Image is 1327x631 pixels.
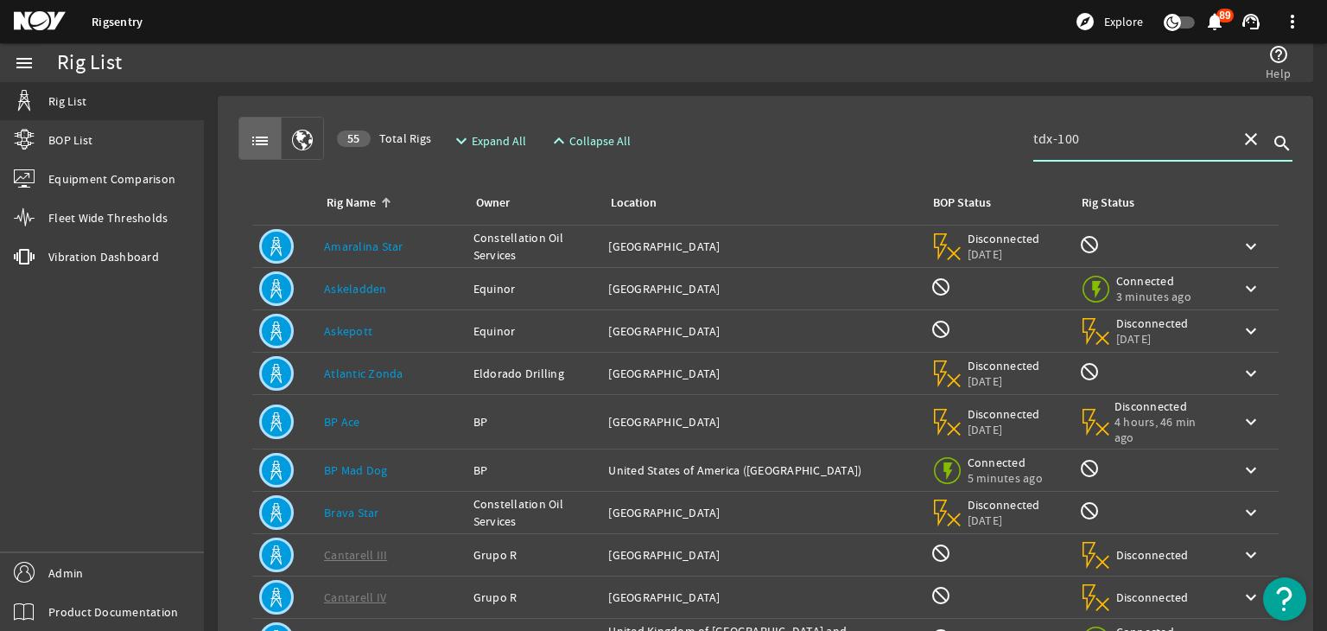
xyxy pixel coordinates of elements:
[473,280,595,297] div: Equinor
[451,131,465,151] mat-icon: expand_more
[1241,11,1261,32] mat-icon: support_agent
[1114,398,1213,414] span: Disconnected
[327,194,376,213] div: Rig Name
[473,229,595,264] div: Constellation Oil Services
[1241,460,1261,481] mat-icon: keyboard_arrow_down
[968,231,1041,246] span: Disconnected
[1116,590,1190,605] span: Disconnected
[968,497,1041,513] span: Disconnected
[608,365,916,382] div: [GEOGRAPHIC_DATA]
[1116,315,1190,331] span: Disconnected
[473,365,595,382] div: Eldorado Drilling
[1205,13,1223,31] button: 89
[337,130,431,147] span: Total Rigs
[1116,547,1190,563] span: Disconnected
[968,373,1041,389] span: [DATE]
[930,543,951,564] mat-icon: BOP Monitoring not available for this rig
[14,246,35,267] mat-icon: vibration
[476,194,510,213] div: Owner
[324,547,387,563] a: Cantarell III
[324,366,403,381] a: Atlantic Zonda
[324,323,372,339] a: Askepott
[1241,587,1261,608] mat-icon: keyboard_arrow_down
[968,422,1041,437] span: [DATE]
[1272,1,1313,42] button: more_vert
[473,322,595,340] div: Equinor
[1241,545,1261,565] mat-icon: keyboard_arrow_down
[473,546,595,564] div: Grupo R
[1033,129,1227,150] input: Search...
[1079,361,1100,382] mat-icon: Rig Monitoring not available for this rig
[473,462,595,479] div: BP
[1104,13,1143,30] span: Explore
[444,125,533,156] button: Expand All
[57,54,122,72] div: Rig List
[324,239,403,254] a: Amaralina Star
[608,194,909,213] div: Location
[473,589,595,606] div: Grupo R
[250,131,270,151] mat-icon: list
[48,564,83,582] span: Admin
[1116,331,1190,347] span: [DATE]
[1266,65,1291,82] span: Help
[1263,577,1306,621] button: Open Resource Center
[48,603,178,621] span: Product Documentation
[608,589,916,606] div: [GEOGRAPHIC_DATA]
[324,462,388,478] a: BP Mad Dog
[1075,11,1095,32] mat-icon: explore
[1204,11,1225,32] mat-icon: notifications
[473,413,595,430] div: BP
[324,505,379,520] a: Brava Star
[968,406,1041,422] span: Disconnected
[1068,8,1150,35] button: Explore
[1079,458,1100,479] mat-icon: Rig Monitoring not available for this rig
[337,131,371,147] div: 55
[48,170,175,188] span: Equipment Comparison
[930,585,951,606] mat-icon: BOP Monitoring not available for this rig
[608,546,916,564] div: [GEOGRAPHIC_DATA]
[930,277,951,297] mat-icon: BOP Monitoring not available for this rig
[1241,321,1261,341] mat-icon: keyboard_arrow_down
[1241,278,1261,299] mat-icon: keyboard_arrow_down
[930,319,951,340] mat-icon: BOP Monitoring not available for this rig
[48,209,168,226] span: Fleet Wide Thresholds
[1241,129,1261,150] mat-icon: close
[542,125,638,156] button: Collapse All
[472,132,526,150] span: Expand All
[48,131,92,149] span: BOP List
[968,358,1041,373] span: Disconnected
[608,413,916,430] div: [GEOGRAPHIC_DATA]
[608,462,916,479] div: United States of America ([GEOGRAPHIC_DATA])
[1082,194,1134,213] div: Rig Status
[1268,44,1289,65] mat-icon: help_outline
[1116,273,1191,289] span: Connected
[569,132,631,150] span: Collapse All
[1116,289,1191,304] span: 3 minutes ago
[608,280,916,297] div: [GEOGRAPHIC_DATA]
[1241,236,1261,257] mat-icon: keyboard_arrow_down
[1079,500,1100,521] mat-icon: Rig Monitoring not available for this rig
[324,590,386,605] a: Cantarell IV
[1272,133,1292,154] i: search
[608,322,916,340] div: [GEOGRAPHIC_DATA]
[92,14,143,30] a: Rigsentry
[1241,363,1261,384] mat-icon: keyboard_arrow_down
[549,131,562,151] mat-icon: expand_less
[968,513,1041,528] span: [DATE]
[611,194,657,213] div: Location
[14,53,35,73] mat-icon: menu
[1241,502,1261,523] mat-icon: keyboard_arrow_down
[608,504,916,521] div: [GEOGRAPHIC_DATA]
[324,194,453,213] div: Rig Name
[1241,411,1261,432] mat-icon: keyboard_arrow_down
[324,414,360,430] a: BP Ace
[48,248,159,265] span: Vibration Dashboard
[968,455,1043,470] span: Connected
[968,246,1041,262] span: [DATE]
[933,194,991,213] div: BOP Status
[1114,414,1213,445] span: 4 hours, 46 min ago
[608,238,916,255] div: [GEOGRAPHIC_DATA]
[324,281,387,296] a: Askeladden
[473,495,595,530] div: Constellation Oil Services
[968,470,1043,486] span: 5 minutes ago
